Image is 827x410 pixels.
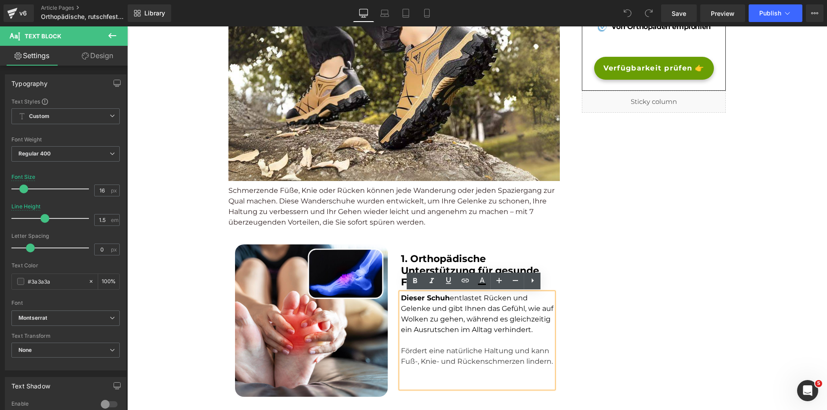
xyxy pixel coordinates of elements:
[806,4,823,22] button: More
[25,33,61,40] span: Text Block
[672,9,686,18] span: Save
[111,217,118,223] span: em
[11,333,120,339] div: Text Transform
[274,267,426,307] span: entlastet Rücken und Gelenke und gibt Ihnen das Gefühl, wie auf Wolken zu gehen, während es gleic...
[11,203,40,210] div: Line Height
[815,380,822,387] span: 5
[11,400,92,410] div: Enable
[11,300,120,306] div: Font
[11,377,50,390] div: Text Shadow
[11,98,120,105] div: Text Styles
[18,314,47,322] i: Montserrat
[476,37,577,47] span: Verfügbarkeit prüfen 👉
[11,137,120,143] div: Font Weight
[619,4,636,22] button: Undo
[98,274,119,289] div: %
[274,319,426,340] p: Fördert eine natürliche Haltung und kann Fuß-, Knie- und Rückenschmerzen lindern.
[416,4,437,22] a: Mobile
[700,4,745,22] a: Preview
[28,277,84,286] input: Color
[101,159,433,201] p: Schmerzende Füße, Knie oder Rücken können jede Wanderung oder jeden Spaziergang zur Qual machen. ...
[395,4,416,22] a: Tablet
[29,113,49,120] b: Custom
[128,4,171,22] a: New Library
[18,150,51,157] b: Regular 400
[749,4,802,22] button: Publish
[111,188,118,193] span: px
[41,4,142,11] a: Article Pages
[18,347,32,353] b: None
[144,9,165,17] span: Library
[467,30,587,53] a: Verfügbarkeit prüfen 👉
[274,267,323,276] b: Dieser Schuh
[797,380,818,401] iframe: Intercom live chat
[274,226,412,262] strong: 1. Orthopädische Unterstützung für gesunde Fußstellung
[759,10,781,17] span: Publish
[18,7,29,19] div: v6
[4,4,34,22] a: v6
[66,46,129,66] a: Design
[11,262,120,269] div: Text Color
[640,4,658,22] button: Redo
[41,13,125,20] span: Orthopädische, rutschfeste &amp; wasserdichte Wanderschuhe - 7 Gründe Adv
[11,233,120,239] div: Letter Spacing
[353,4,374,22] a: Desktop
[374,4,395,22] a: Laptop
[711,9,735,18] span: Preview
[11,174,36,180] div: Font Size
[11,75,48,87] div: Typography
[111,247,118,252] span: px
